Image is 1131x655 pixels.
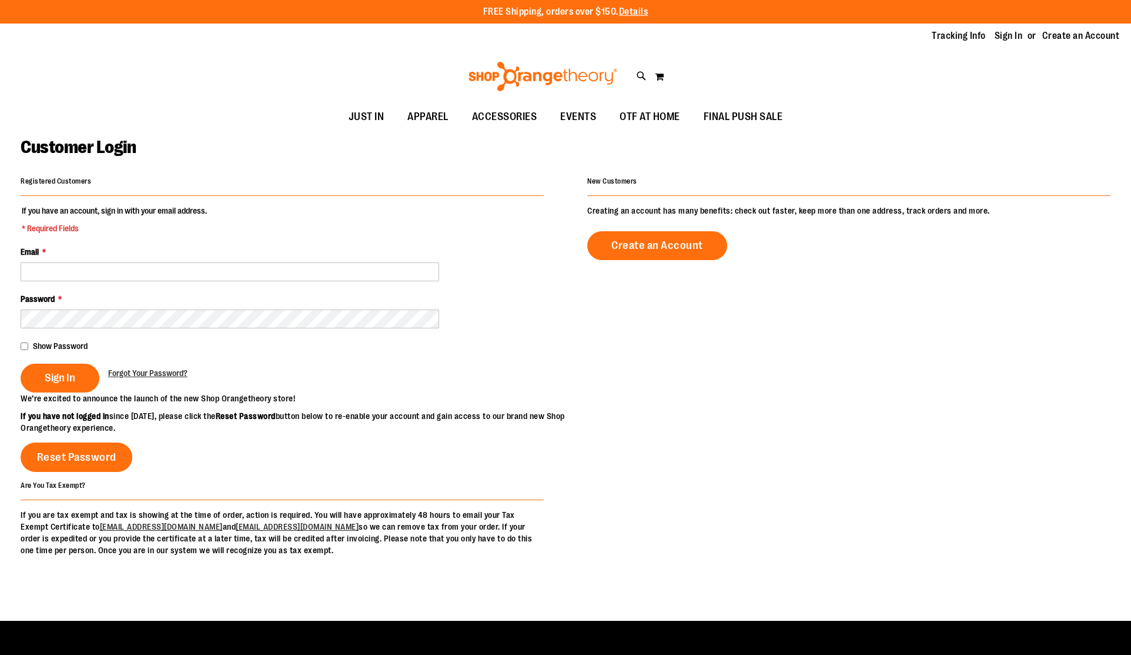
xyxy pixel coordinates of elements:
p: We’re excited to announce the launch of the new Shop Orangetheory store! [21,393,565,404]
span: Email [21,247,39,257]
span: Show Password [33,341,88,351]
span: EVENTS [560,104,596,130]
span: Reset Password [37,451,116,464]
span: Sign In [45,371,75,384]
span: OTF AT HOME [620,104,680,130]
a: Create an Account [587,231,727,260]
span: ACCESSORIES [472,104,537,130]
span: FINAL PUSH SALE [704,104,783,130]
a: Sign In [995,29,1023,42]
p: If you are tax exempt and tax is showing at the time of order, action is required. You will have ... [21,509,544,556]
a: [EMAIL_ADDRESS][DOMAIN_NAME] [100,522,223,531]
a: Details [619,6,648,17]
strong: Are You Tax Exempt? [21,481,86,489]
button: Sign In [21,364,99,393]
span: Password [21,294,55,304]
strong: New Customers [587,177,637,185]
img: Shop Orangetheory [467,62,619,91]
span: * Required Fields [22,222,207,234]
span: Forgot Your Password? [108,368,188,378]
a: Forgot Your Password? [108,367,188,379]
p: FREE Shipping, orders over $150. [483,5,648,19]
a: Create an Account [1042,29,1120,42]
p: since [DATE], please click the button below to re-enable your account and gain access to our bran... [21,410,565,434]
strong: Reset Password [216,411,276,421]
a: Tracking Info [932,29,986,42]
span: Create an Account [611,239,703,252]
a: Reset Password [21,443,132,472]
span: Customer Login [21,137,136,157]
strong: Registered Customers [21,177,91,185]
p: Creating an account has many benefits: check out faster, keep more than one address, track orders... [587,205,1110,217]
span: APPAREL [407,104,449,130]
legend: If you have an account, sign in with your email address. [21,205,208,234]
span: JUST IN [349,104,384,130]
strong: If you have not logged in [21,411,109,421]
a: [EMAIL_ADDRESS][DOMAIN_NAME] [236,522,359,531]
